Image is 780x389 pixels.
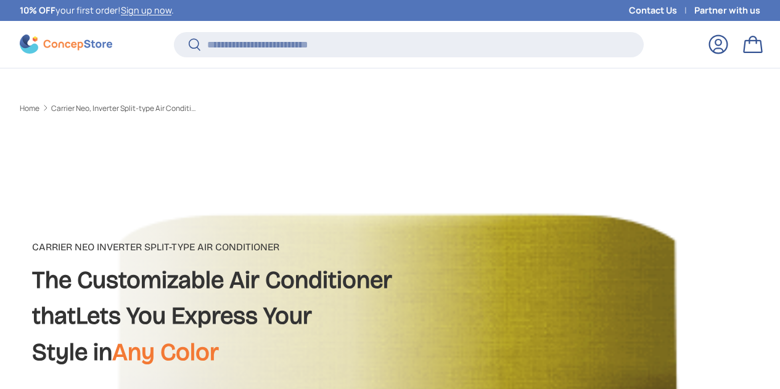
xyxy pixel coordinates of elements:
strong: Lets You Express Your [76,301,312,330]
p: Carrier Neo Inverter Split-type Air Conditioner [32,240,392,255]
nav: Breadcrumbs [20,103,413,114]
strong: The Customizable Air Conditioner [32,266,392,294]
strong: 10% OFF [20,4,55,16]
a: Carrier Neo, Inverter Split-type Air Conditioner [51,105,199,112]
a: Home [20,105,39,112]
a: Partner with us [694,4,760,17]
strong: Style in [32,338,219,366]
a: Contact Us [629,4,694,17]
strong: that [32,301,76,330]
p: your first order! . [20,4,174,17]
span: Any Color [112,338,219,366]
a: Sign up now [121,4,171,16]
img: ConcepStore [20,35,112,54]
